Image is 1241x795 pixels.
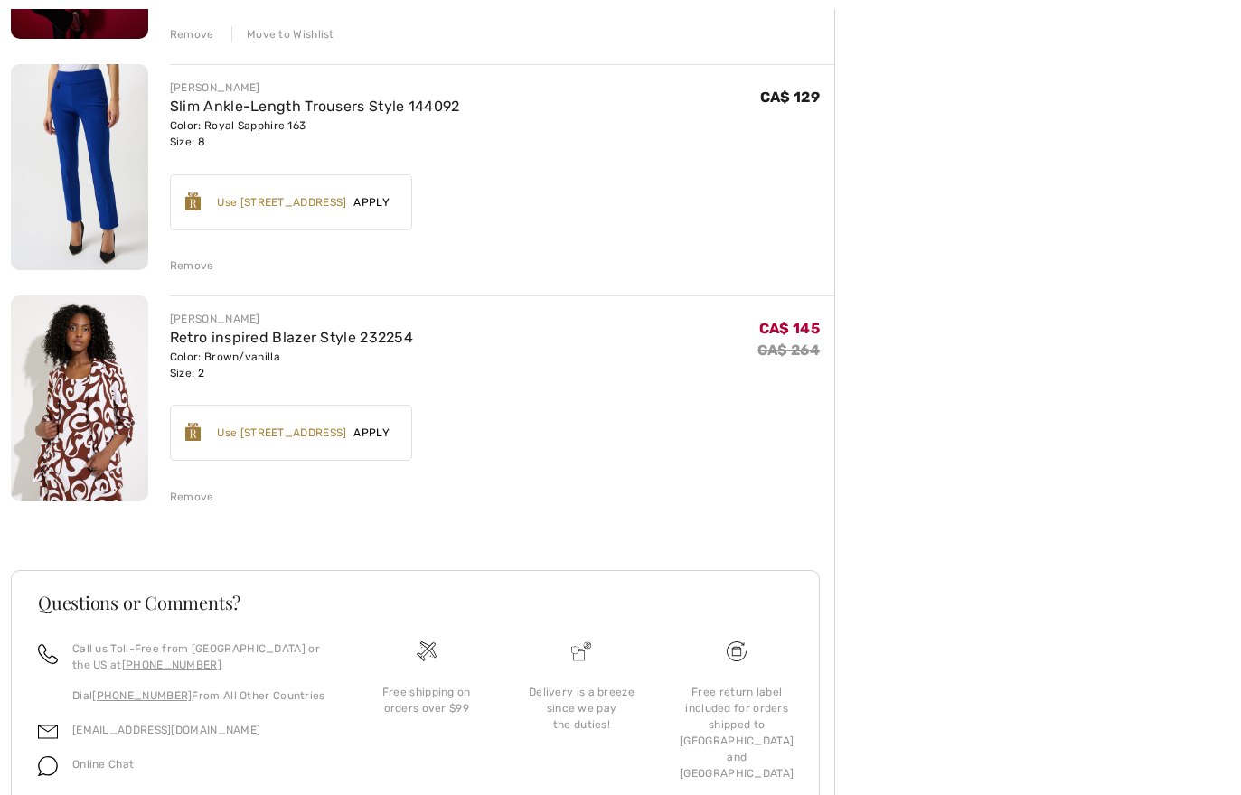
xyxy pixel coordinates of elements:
[170,79,460,96] div: [PERSON_NAME]
[760,89,820,106] span: CA$ 129
[170,329,413,346] a: Retro inspired Blazer Style 232254
[727,641,747,661] img: Free shipping on orders over $99
[217,194,346,210] div: Use [STREET_ADDRESS]
[759,320,820,337] span: CA$ 145
[363,684,490,716] div: Free shipping on orders over $99
[170,311,413,327] div: [PERSON_NAME]
[72,724,260,736] a: [EMAIL_ADDRESS][DOMAIN_NAME]
[417,641,437,661] img: Free shipping on orders over $99
[170,26,214,42] div: Remove
[346,194,397,210] span: Apply
[757,341,820,359] s: CA$ 264
[72,758,134,771] span: Online Chat
[122,659,221,671] a: [PHONE_NUMBER]
[185,423,202,441] img: Reward-Logo.svg
[170,98,460,115] a: Slim Ankle-Length Trousers Style 144092
[38,644,58,664] img: call
[72,687,327,704] p: Dial From All Other Countries
[92,689,192,702] a: [PHONE_NUMBER]
[170,117,460,150] div: Color: Royal Sapphire 163 Size: 8
[11,295,148,501] img: Retro inspired Blazer Style 232254
[673,684,800,781] div: Free return label included for orders shipped to [GEOGRAPHIC_DATA] and [GEOGRAPHIC_DATA]
[72,641,327,673] p: Call us Toll-Free from [GEOGRAPHIC_DATA] or the US at
[185,192,202,210] img: Reward-Logo.svg
[519,684,645,733] div: Delivery is a breeze since we pay the duties!
[38,756,58,776] img: chat
[170,349,413,381] div: Color: Brown/vanilla Size: 2
[217,425,346,441] div: Use [STREET_ADDRESS]
[170,257,214,274] div: Remove
[231,26,334,42] div: Move to Wishlist
[571,641,591,661] img: Delivery is a breeze since we pay the duties!
[11,64,148,269] img: Slim Ankle-Length Trousers Style 144092
[38,722,58,742] img: email
[38,594,793,612] h3: Questions or Comments?
[346,425,397,441] span: Apply
[170,489,214,505] div: Remove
